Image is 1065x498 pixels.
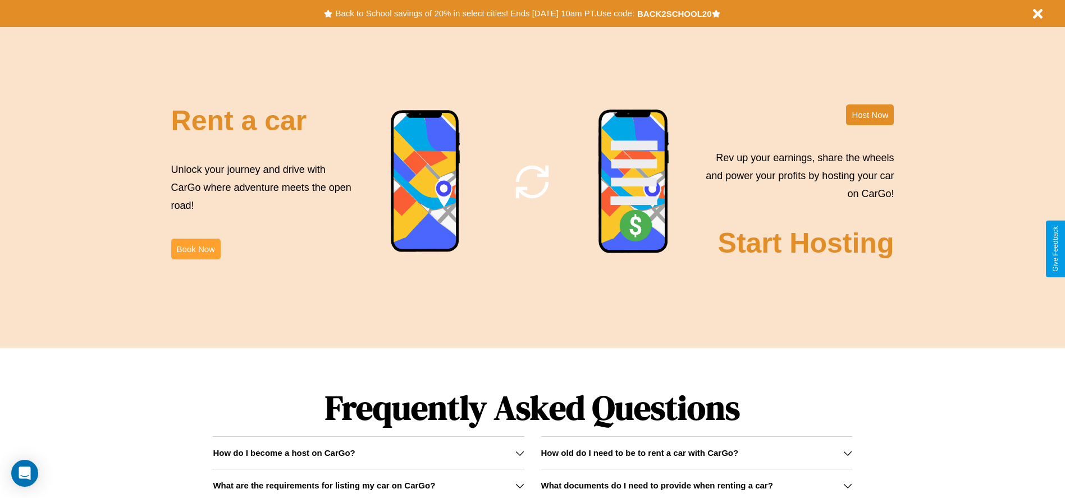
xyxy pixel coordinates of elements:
[637,9,712,19] b: BACK2SCHOOL20
[846,104,894,125] button: Host Now
[390,109,461,254] img: phone
[171,161,355,215] p: Unlock your journey and drive with CarGo where adventure meets the open road!
[541,448,739,458] h3: How old do I need to be to rent a car with CarGo?
[171,239,221,259] button: Book Now
[1052,226,1059,272] div: Give Feedback
[213,379,852,436] h1: Frequently Asked Questions
[213,481,435,490] h3: What are the requirements for listing my car on CarGo?
[541,481,773,490] h3: What documents do I need to provide when renting a car?
[718,227,894,259] h2: Start Hosting
[171,104,307,137] h2: Rent a car
[11,460,38,487] div: Open Intercom Messenger
[598,109,670,255] img: phone
[332,6,637,21] button: Back to School savings of 20% in select cities! Ends [DATE] 10am PT.Use code:
[699,149,894,203] p: Rev up your earnings, share the wheels and power your profits by hosting your car on CarGo!
[213,448,355,458] h3: How do I become a host on CarGo?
